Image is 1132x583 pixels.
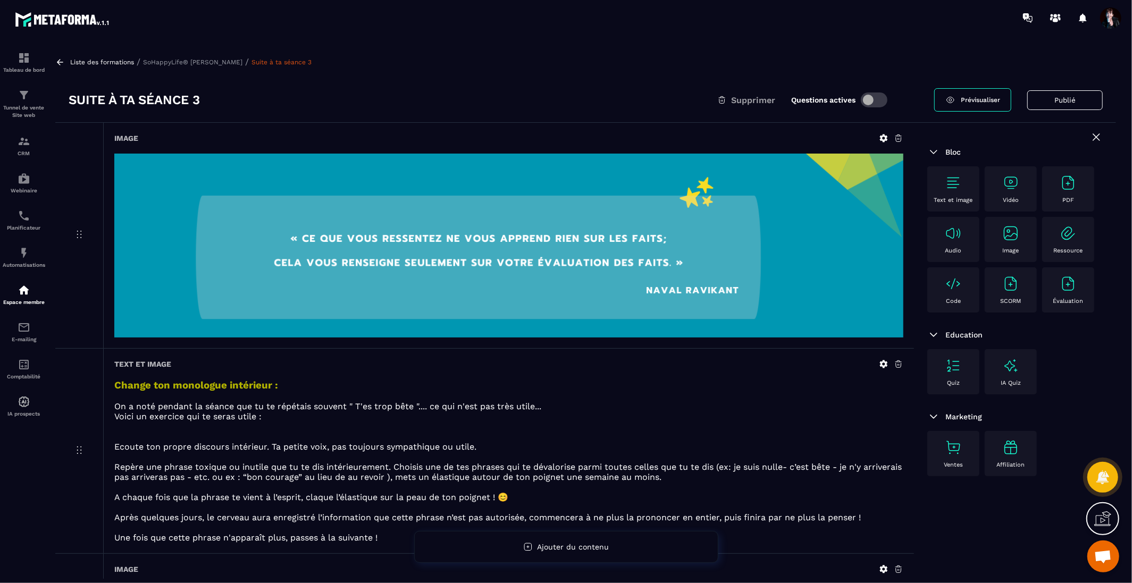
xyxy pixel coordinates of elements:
[18,284,30,297] img: automations
[3,262,45,268] p: Automatisations
[3,276,45,313] a: automationsautomationsEspace membre
[18,52,30,64] img: formation
[3,67,45,73] p: Tableau de bord
[143,58,242,66] a: SoHappyLife® [PERSON_NAME]
[114,512,903,522] p: Après quelques jours, le cerveau aura enregistré l’information que cette phrase n’est pas autoris...
[1002,174,1019,191] img: text-image no-wra
[537,543,609,551] span: Ajouter du contenu
[944,461,963,468] p: Ventes
[18,89,30,102] img: formation
[945,148,961,156] span: Bloc
[1001,298,1021,305] p: SCORM
[3,44,45,81] a: formationformationTableau de bord
[934,197,973,204] p: Text et image
[3,313,45,350] a: emailemailE-mailing
[1002,439,1019,456] img: text-image
[18,172,30,185] img: automations
[3,336,45,342] p: E-mailing
[1001,379,1021,386] p: IA Quiz
[1053,298,1084,305] p: Évaluation
[3,81,45,127] a: formationformationTunnel de vente Site web
[945,331,983,339] span: Education
[114,360,171,368] h6: Text et image
[3,188,45,193] p: Webinaire
[945,225,962,242] img: text-image no-wra
[1060,225,1077,242] img: text-image no-wra
[114,401,903,411] p: On a noté pendant la séance que tu te répétais souvent " T'es trop bête ".... ce qui n'est pas tr...
[3,350,45,387] a: accountantaccountantComptabilité
[3,411,45,417] p: IA prospects
[997,461,1025,468] p: Affiliation
[927,146,940,158] img: arrow-down
[961,96,1000,104] span: Prévisualiser
[114,462,903,482] p: Repère une phrase toxique ou inutile que tu te dis intérieurement. Choisis une de tes phrases qui...
[3,164,45,201] a: automationsautomationsWebinaire
[70,58,134,66] a: Liste des formations
[18,321,30,334] img: email
[114,442,903,452] p: Ecoute ton propre discours intérieur. Ta petite voix, pas toujours sympathique ou utile.
[945,412,982,421] span: Marketing
[1087,540,1119,572] a: Ouvrir le chat
[947,379,960,386] p: Quiz
[3,104,45,119] p: Tunnel de vente Site web
[69,91,200,108] h3: Suite à ta séance 3
[18,395,30,408] img: automations
[1054,247,1083,254] p: Ressource
[18,247,30,259] img: automations
[1027,90,1103,110] button: Publié
[791,96,856,104] label: Questions actives
[245,57,249,67] span: /
[114,533,903,543] p: Une fois que cette phrase n'apparaît plus, passes à la suivante !
[731,95,775,105] span: Supprimer
[1003,247,1019,254] p: Image
[945,174,962,191] img: text-image no-wra
[1060,174,1077,191] img: text-image no-wra
[1060,275,1077,292] img: text-image no-wra
[945,357,962,374] img: text-image no-wra
[114,492,903,502] p: A chaque fois que la phrase te vient à l’esprit, claque l’élastique sur la peau de ton poignet ! 😊
[945,439,962,456] img: text-image no-wra
[1062,197,1074,204] p: PDF
[3,299,45,305] p: Espace membre
[3,225,45,231] p: Planificateur
[251,58,312,66] a: Suite à ta séance 3
[946,298,961,305] p: Code
[927,328,940,341] img: arrow-down
[934,88,1011,112] a: Prévisualiser
[114,565,138,573] h6: Image
[3,150,45,156] p: CRM
[1002,357,1019,374] img: text-image
[114,134,138,142] h6: Image
[3,374,45,379] p: Comptabilité
[1002,225,1019,242] img: text-image no-wra
[927,410,940,423] img: arrow-down
[18,209,30,222] img: scheduler
[3,127,45,164] a: formationformationCRM
[18,358,30,371] img: accountant
[945,275,962,292] img: text-image no-wra
[114,411,903,421] p: Voici un exercice qui te seras utile :
[137,57,140,67] span: /
[18,135,30,148] img: formation
[1002,275,1019,292] img: text-image no-wra
[1003,197,1019,204] p: Vidéo
[15,10,111,29] img: logo
[114,379,278,391] strong: Change ton monologue intérieur :
[114,154,903,337] img: background
[3,239,45,276] a: automationsautomationsAutomatisations
[945,247,962,254] p: Audio
[3,201,45,239] a: schedulerschedulerPlanificateur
